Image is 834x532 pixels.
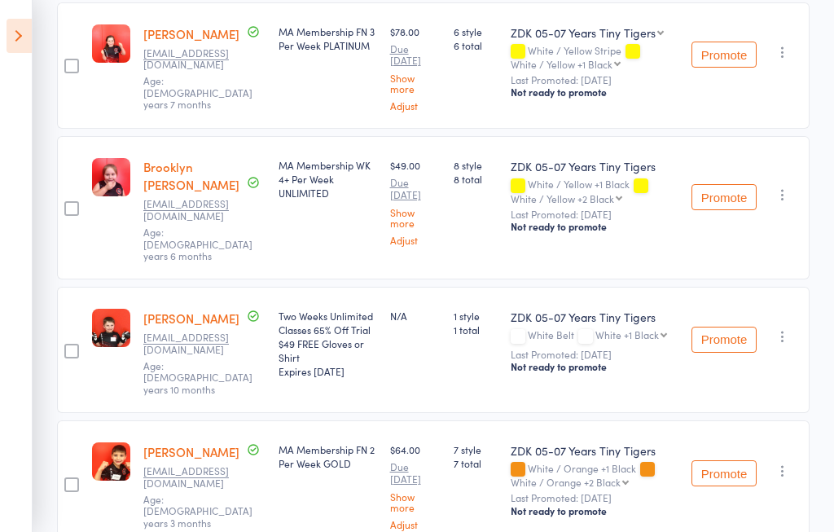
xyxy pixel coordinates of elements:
[511,45,678,69] div: White / Yellow Stripe
[511,309,678,325] div: ZDK 05-07 Years Tiny Tigers
[511,209,678,220] small: Last Promoted: [DATE]
[390,177,441,200] small: Due [DATE]
[143,225,252,262] span: Age: [DEMOGRAPHIC_DATA] years 6 months
[691,460,757,486] button: Promote
[454,38,498,52] span: 6 total
[511,178,678,203] div: White / Yellow +1 Black
[390,235,441,245] a: Adjust
[390,158,441,245] div: $49.00
[511,463,678,487] div: White / Orange +1 Black
[691,184,757,210] button: Promote
[454,456,498,470] span: 7 total
[143,46,229,72] chrome_annotation: [EMAIL_ADDRESS][DOMAIN_NAME]
[390,73,441,94] a: Show more
[511,193,614,204] div: White / Yellow +2 Black
[143,443,239,460] a: [PERSON_NAME]
[390,100,441,111] a: Adjust
[511,24,656,41] div: ZDK 05-07 Years Tiny Tigers
[279,364,377,378] div: Expires [DATE]
[511,86,678,99] div: Not ready to promote
[143,465,249,489] small: almaromol@gmail.com
[454,309,498,323] span: 1 style
[691,42,757,68] button: Promote
[511,349,678,360] small: Last Promoted: [DATE]
[390,207,441,228] a: Show more
[511,74,678,86] small: Last Promoted: [DATE]
[143,47,249,71] small: vnlev6@hotmail.com
[454,158,498,172] span: 8 style
[143,73,252,111] span: Age: [DEMOGRAPHIC_DATA] years 7 months
[511,59,612,69] div: White / Yellow +1 Black
[390,24,441,112] div: $78.00
[92,442,130,481] img: image1723626249.png
[454,24,498,38] span: 6 style
[454,323,498,336] span: 1 total
[143,464,229,490] chrome_annotation: [EMAIL_ADDRESS][DOMAIN_NAME]
[454,172,498,186] span: 8 total
[390,43,441,67] small: Due [DATE]
[454,442,498,456] span: 7 style
[143,25,239,42] a: [PERSON_NAME]
[595,329,659,340] div: White +1 Black
[390,519,441,530] a: Adjust
[279,442,377,470] div: MA Membership FN 2 Per Week GOLD
[143,358,252,396] span: Age: [DEMOGRAPHIC_DATA] years 10 months
[143,492,252,530] span: Age: [DEMOGRAPHIC_DATA] years 3 months
[511,360,678,373] div: Not ready to promote
[92,309,130,347] img: 2Q==
[511,477,621,487] div: White / Orange +2 Black
[511,492,678,503] small: Last Promoted: [DATE]
[279,309,377,378] div: Two Weeks Unlimited Classes 65% Off Trial $49 FREE Gloves or Shirt
[143,332,249,355] small: Unicornlounge@hotmail.com
[279,158,377,200] div: MA Membership WK 4+ Per Week UNLIMITED
[511,442,678,459] div: ZDK 05-07 Years Tiny Tigers
[143,198,249,222] small: Quintrellmichael113@gmail.com
[691,327,757,353] button: Promote
[143,330,229,356] chrome_annotation: [EMAIL_ADDRESS][DOMAIN_NAME]
[143,310,239,327] a: [PERSON_NAME]
[390,442,441,530] div: $64.00
[511,220,678,233] div: Not ready to promote
[511,158,678,174] div: ZDK 05-07 Years Tiny Tigers
[143,158,239,193] a: Brooklyn [PERSON_NAME]
[511,329,678,343] div: White Belt
[92,24,130,63] img: image1740560647.png
[279,24,377,52] div: MA Membership FN 3 Per Week PLATINUM
[511,504,678,517] div: Not ready to promote
[390,491,441,512] a: Show more
[390,309,441,323] div: N/A
[390,461,441,485] small: Due [DATE]
[143,196,229,222] chrome_annotation: [EMAIL_ADDRESS][DOMAIN_NAME]
[92,158,130,196] img: image1741400306.png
